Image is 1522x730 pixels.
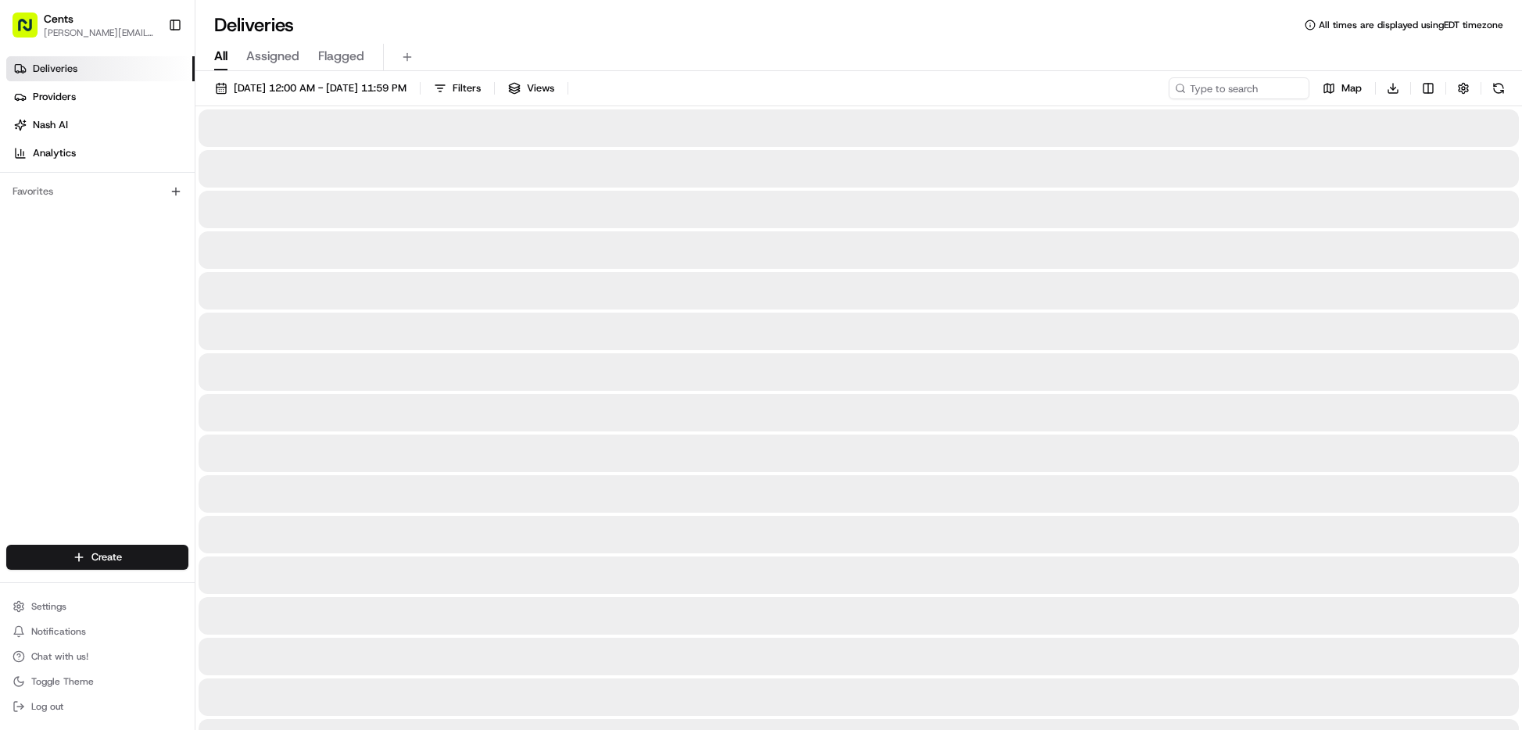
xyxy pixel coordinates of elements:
button: [DATE] 12:00 AM - [DATE] 11:59 PM [208,77,414,99]
span: Providers [33,90,76,104]
button: Notifications [6,621,188,642]
span: All times are displayed using EDT timezone [1319,19,1503,31]
a: Analytics [6,141,195,166]
span: Assigned [246,47,299,66]
span: Analytics [33,146,76,160]
a: Deliveries [6,56,195,81]
span: Notifications [31,625,86,638]
span: Map [1341,81,1362,95]
button: [PERSON_NAME][EMAIL_ADDRESS][DOMAIN_NAME] [44,27,156,39]
span: [DATE] 12:00 AM - [DATE] 11:59 PM [234,81,406,95]
button: Settings [6,596,188,617]
button: Chat with us! [6,646,188,667]
span: Settings [31,600,66,613]
button: Log out [6,696,188,717]
span: Toggle Theme [31,675,94,688]
span: Flagged [318,47,364,66]
a: Nash AI [6,113,195,138]
span: Views [527,81,554,95]
span: Chat with us! [31,650,88,663]
button: Cents [44,11,73,27]
span: Filters [453,81,481,95]
span: Nash AI [33,118,68,132]
a: Providers [6,84,195,109]
button: Cents[PERSON_NAME][EMAIL_ADDRESS][DOMAIN_NAME] [6,6,162,44]
input: Type to search [1169,77,1309,99]
span: Deliveries [33,62,77,76]
span: Log out [31,700,63,713]
button: Toggle Theme [6,671,188,692]
button: Views [501,77,561,99]
div: Favorites [6,179,188,204]
button: Create [6,545,188,570]
button: Refresh [1488,77,1509,99]
span: Create [91,550,122,564]
button: Filters [427,77,488,99]
h1: Deliveries [214,13,294,38]
span: All [214,47,227,66]
button: Map [1316,77,1369,99]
